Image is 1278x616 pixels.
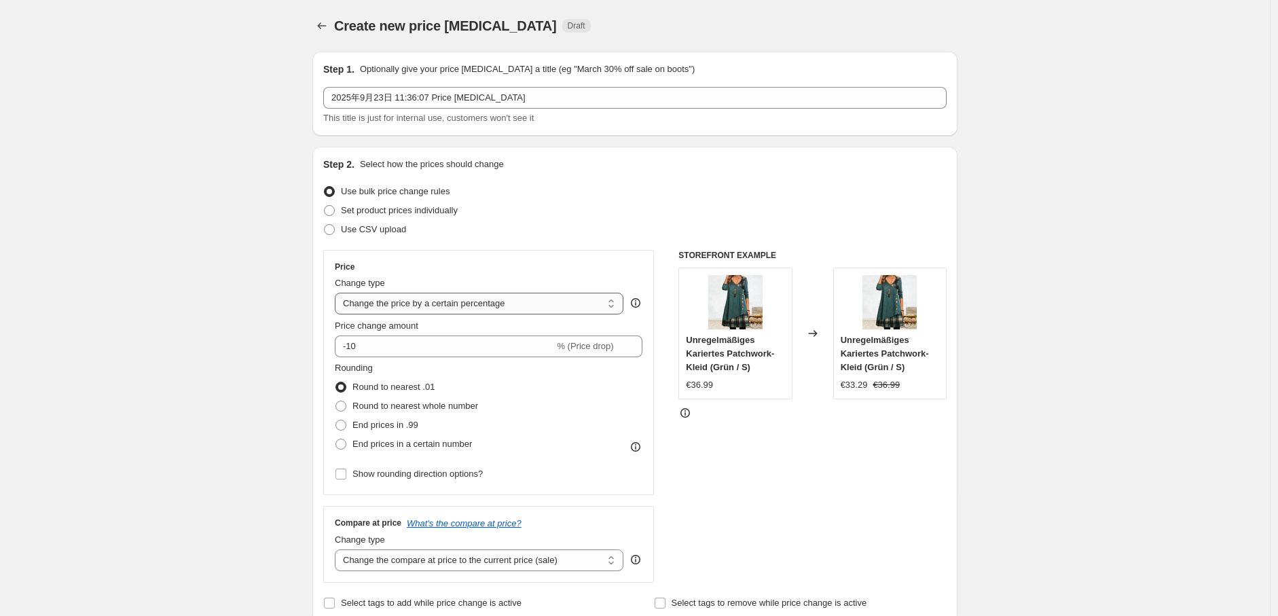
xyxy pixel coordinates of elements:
[341,598,522,608] span: Select tags to add while price change is active
[312,16,331,35] button: Price change jobs
[841,378,868,392] div: €33.29
[323,113,534,123] span: This title is just for internal use, customers won't see it
[335,278,385,288] span: Change type
[629,553,642,566] div: help
[323,158,354,171] h2: Step 2.
[341,186,450,196] span: Use bulk price change rules
[360,62,695,76] p: Optionally give your price [MEDICAL_DATA] a title (eg "March 30% off sale on boots")
[341,224,406,234] span: Use CSV upload
[352,469,483,479] span: Show rounding direction options?
[335,518,401,528] h3: Compare at price
[341,205,458,215] span: Set product prices individually
[862,275,917,329] img: UnregelmassigBedrucktesPatchwork-Kleid_80x.webp
[352,439,472,449] span: End prices in a certain number
[686,378,713,392] div: €36.99
[568,20,585,31] span: Draft
[873,378,900,392] strike: €36.99
[335,321,418,331] span: Price change amount
[708,275,763,329] img: UnregelmassigBedrucktesPatchwork-Kleid_80x.webp
[352,401,478,411] span: Round to nearest whole number
[335,261,354,272] h3: Price
[672,598,867,608] span: Select tags to remove while price change is active
[678,250,947,261] h6: STOREFRONT EXAMPLE
[841,335,929,372] span: Unregelmäßiges Kariertes Patchwork-Kleid (Grün / S)
[352,420,418,430] span: End prices in .99
[686,335,774,372] span: Unregelmäßiges Kariertes Patchwork-Kleid (Grün / S)
[335,363,373,373] span: Rounding
[407,518,522,528] button: What's the compare at price?
[334,18,557,33] span: Create new price [MEDICAL_DATA]
[360,158,504,171] p: Select how the prices should change
[557,341,613,351] span: % (Price drop)
[323,87,947,109] input: 30% off holiday sale
[335,336,554,357] input: -15
[335,535,385,545] span: Change type
[323,62,354,76] h2: Step 1.
[352,382,435,392] span: Round to nearest .01
[629,296,642,310] div: help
